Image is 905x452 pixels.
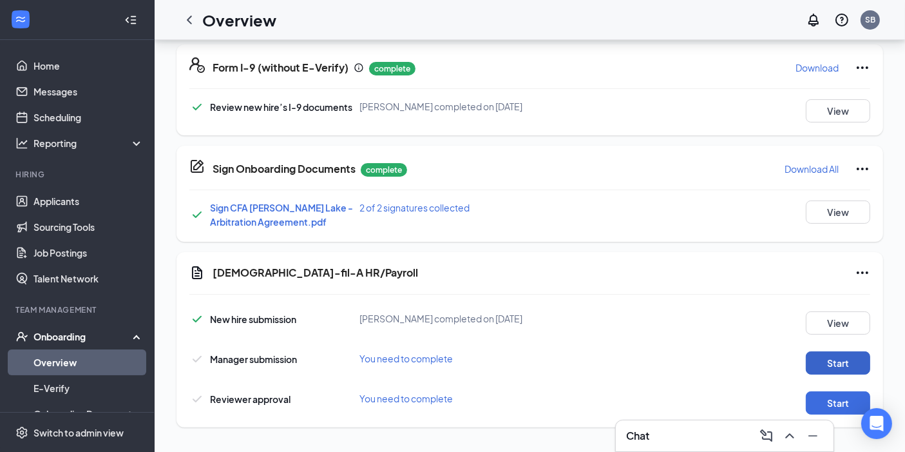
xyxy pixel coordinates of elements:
[15,426,28,439] svg: Settings
[779,426,800,446] button: ChevronUp
[359,313,522,324] span: [PERSON_NAME] completed on [DATE]
[805,428,821,444] svg: Minimize
[33,240,144,266] a: Job Postings
[189,311,205,327] svg: Checkmark
[861,408,892,439] div: Open Intercom Messenger
[785,162,839,175] p: Download All
[795,57,839,78] button: Download
[354,63,364,73] svg: Info
[359,393,453,404] span: You need to complete
[359,202,470,213] span: 2 of 2 signatures collected
[213,266,418,280] h5: [DEMOGRAPHIC_DATA]-fil-A HR/Payroll
[834,12,850,28] svg: QuestionInfo
[189,391,205,407] svg: Checkmark
[33,53,144,79] a: Home
[189,351,205,367] svg: Checkmark
[806,311,870,335] button: View
[33,266,144,291] a: Talent Network
[189,265,205,280] svg: Document
[855,60,870,75] svg: Ellipses
[626,429,649,443] h3: Chat
[33,104,144,130] a: Scheduling
[182,12,197,28] svg: ChevronLeft
[189,207,205,222] svg: Checkmark
[210,101,352,113] span: Review new hire’s I-9 documents
[806,99,870,123] button: View
[210,353,297,365] span: Manager submission
[33,349,144,375] a: Overview
[759,428,774,444] svg: ComposeMessage
[33,401,144,427] a: Onboarding Documents
[33,79,144,104] a: Messages
[189,99,205,115] svg: Checkmark
[33,426,124,439] div: Switch to admin view
[806,201,870,224] button: View
[124,14,137,26] svg: Collapse
[359,353,453,364] span: You need to complete
[782,428,797,444] svg: ChevronUp
[359,101,522,112] span: [PERSON_NAME] completed on [DATE]
[369,62,415,75] p: complete
[756,426,777,446] button: ComposeMessage
[361,163,407,177] p: complete
[806,391,870,415] button: Start
[189,57,205,73] svg: FormI9EVerifyIcon
[803,426,823,446] button: Minimize
[33,214,144,240] a: Sourcing Tools
[213,61,348,75] h5: Form I-9 (without E-Verify)
[15,169,141,180] div: Hiring
[33,375,144,401] a: E-Verify
[795,61,839,74] p: Download
[33,188,144,214] a: Applicants
[210,202,353,228] a: Sign CFA [PERSON_NAME] Lake - Arbitration Agreement.pdf
[15,304,141,315] div: Team Management
[806,12,821,28] svg: Notifications
[15,137,28,150] svg: Analysis
[213,162,356,176] h5: Sign Onboarding Documents
[784,159,839,179] button: Download All
[855,265,870,280] svg: Ellipses
[33,330,133,343] div: Onboarding
[210,393,291,405] span: Reviewer approval
[202,9,276,31] h1: Overview
[33,137,144,150] div: Reporting
[865,14,875,25] div: SB
[15,330,28,343] svg: UserCheck
[14,13,27,26] svg: WorkstreamLogo
[855,161,870,177] svg: Ellipses
[210,313,296,325] span: New hire submission
[189,159,205,174] svg: CompanyDocumentIcon
[806,351,870,375] button: Start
